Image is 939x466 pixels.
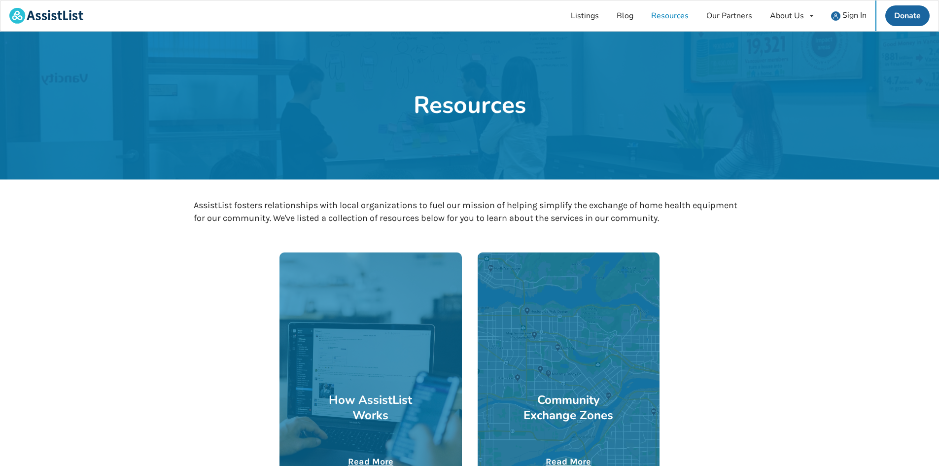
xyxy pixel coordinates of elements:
[562,0,608,31] a: Listings
[414,90,526,121] h1: Resources
[325,393,417,423] h3: How AssistList Works
[194,199,745,224] p: AssistList fosters relationships with local organizations to fuel our mission of helping simplify...
[842,10,867,21] span: Sign In
[822,0,875,31] a: user icon Sign In
[9,8,83,24] img: assistlist-logo
[697,0,761,31] a: Our Partners
[831,11,840,21] img: user icon
[770,12,804,20] div: About Us
[642,0,697,31] a: Resources
[608,0,642,31] a: Blog
[885,5,930,26] a: Donate
[523,393,614,423] h3: Community Exchange Zones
